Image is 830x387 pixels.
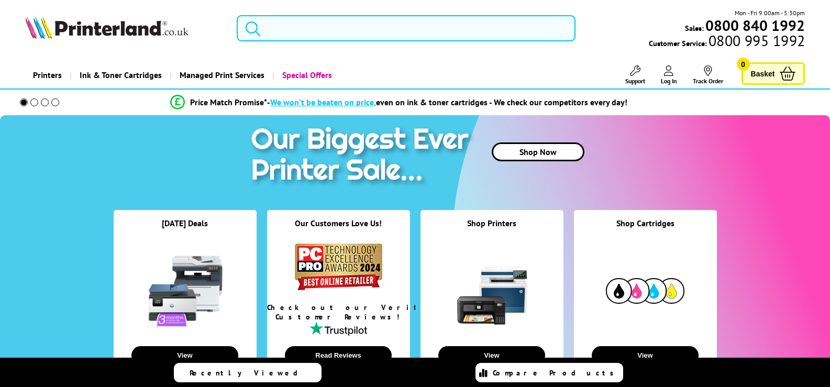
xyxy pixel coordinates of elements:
span: Log In [661,77,677,85]
span: Basket [751,67,775,81]
button: Read Reviews [285,346,392,364]
button: View [592,346,699,364]
button: View [131,346,239,364]
span: Customer Service: [649,36,805,48]
span: 0800 995 1992 [707,36,805,46]
span: Price Match Promise* [190,97,267,107]
a: Printerland Logo [25,16,224,41]
span: Mon - Fri 9:00am - 5:30pm [735,8,805,18]
b: 0800 840 1992 [705,16,805,35]
button: View [438,346,546,364]
a: Special Offers [272,62,340,89]
span: Recently Viewed [190,368,308,378]
div: Shop Cartridges [574,218,717,241]
a: Track Order [693,65,723,85]
div: [DATE] Deals [114,218,257,241]
div: Shop Printers [420,218,563,241]
span: Compare Products [493,368,619,378]
li: modal_Promise [5,93,792,112]
div: - even on ink & toner cartridges - We check our competitors every day! [267,97,627,107]
div: Check out our Verified Customer Reviews! [267,303,410,322]
a: Printers [25,62,70,89]
span: Support [625,77,645,85]
a: Recently Viewed [174,363,322,382]
a: Managed Print Services [170,62,272,89]
a: Shop Now [492,142,584,161]
a: Support [625,65,645,85]
span: 0 [737,58,750,71]
a: Log In [661,65,677,85]
a: Compare Products [475,363,623,382]
a: 0800 840 1992 [704,20,805,30]
div: Our Customers Love Us! [267,218,410,241]
span: Ink & Toner Cartridges [80,62,162,89]
img: printer sale [246,115,479,197]
img: Printerland Logo [25,16,189,39]
span: Sales: [685,23,704,33]
span: We won’t be beaten on price, [270,97,376,107]
a: Ink & Toner Cartridges [70,62,170,89]
a: Basket 0 [742,62,805,85]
